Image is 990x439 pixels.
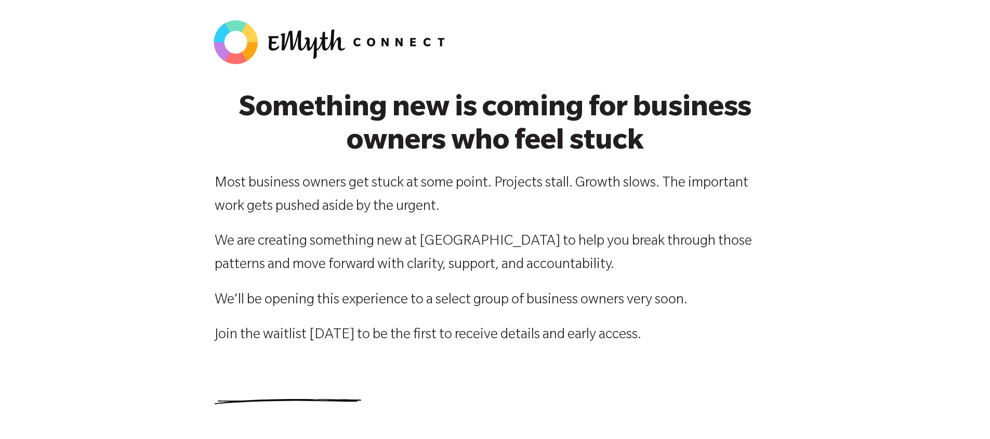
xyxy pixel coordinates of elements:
[215,399,361,404] img: underline.svg
[215,95,776,161] h2: Something new is coming for business owners who feel stuck
[215,289,776,313] p: We’ll be opening this experience to a select group of business owners very soon.
[215,231,776,277] p: We are creating something new at [GEOGRAPHIC_DATA] to help you break through those patterns and m...
[215,324,776,348] p: Join the waitlist [DATE] to be the first to receive details and early access.
[209,16,454,68] img: EMyth-Connect
[215,172,776,219] p: Most business owners get stuck at some point. Projects stall. Growth slows. The important work ge...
